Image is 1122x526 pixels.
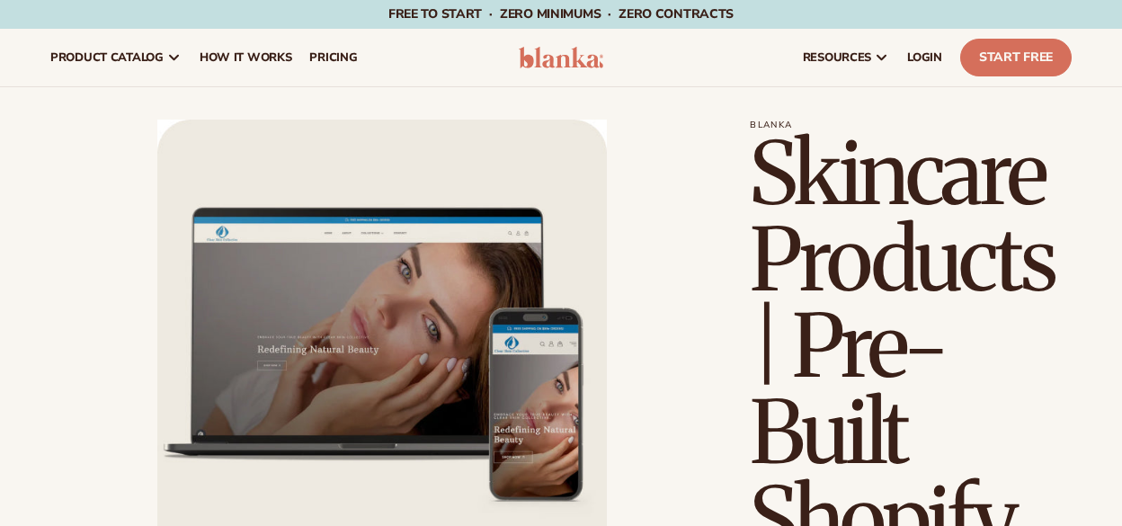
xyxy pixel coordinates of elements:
a: LOGIN [898,29,951,86]
a: How It Works [191,29,301,86]
span: pricing [309,50,357,65]
a: Start Free [960,39,1072,76]
img: logo [519,47,603,68]
a: product catalog [41,29,191,86]
span: LOGIN [907,50,942,65]
span: How It Works [200,50,292,65]
a: pricing [300,29,366,86]
span: resources [803,50,871,65]
span: product catalog [50,50,164,65]
a: resources [794,29,898,86]
span: Free to start · ZERO minimums · ZERO contracts [388,5,734,22]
